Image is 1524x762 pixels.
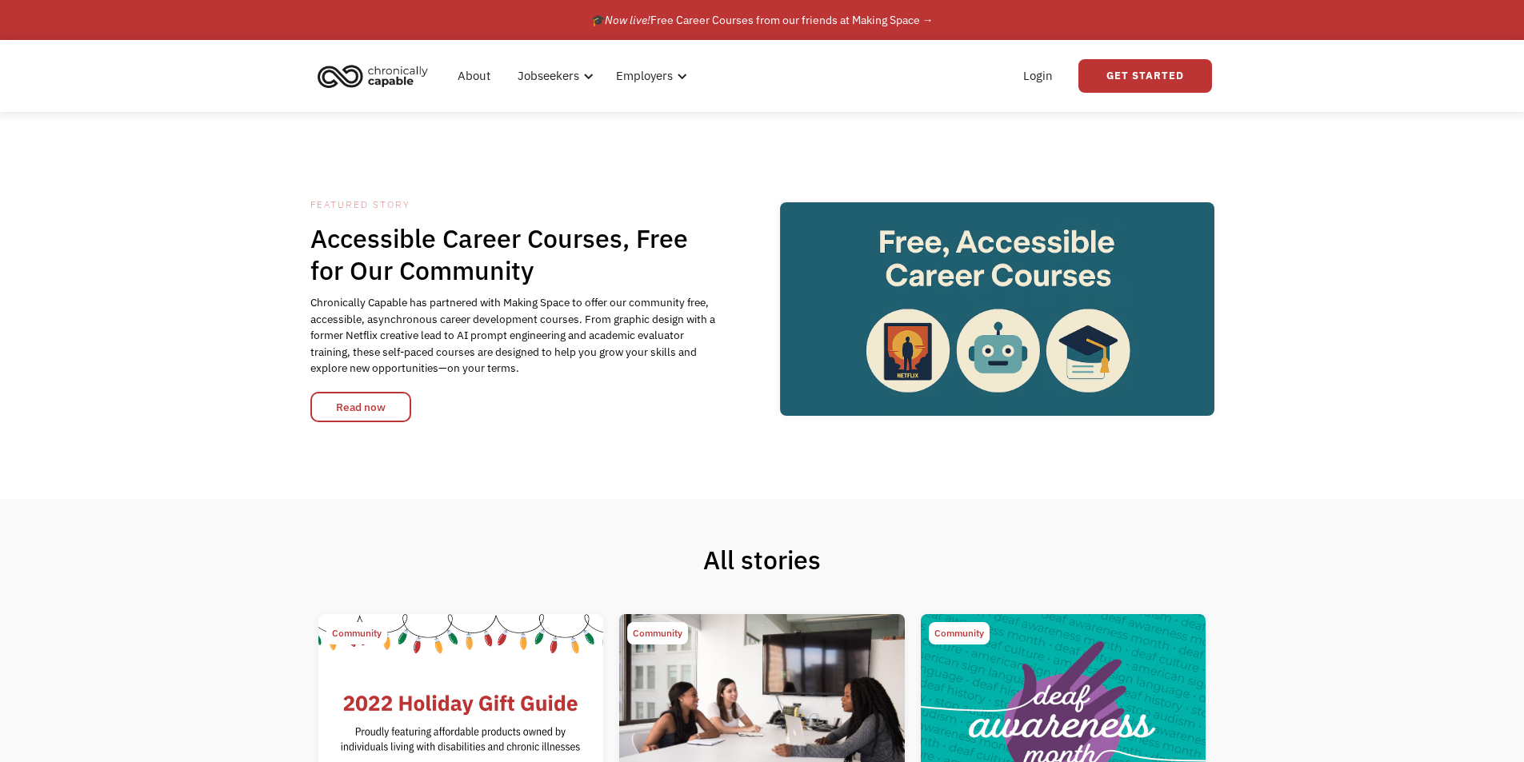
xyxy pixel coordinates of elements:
div: Community [934,624,984,643]
img: Chronically Capable logo [313,58,433,94]
a: Get Started [1078,59,1212,93]
h1: All stories [310,544,1214,576]
a: Read now [310,392,411,422]
em: Now live! [605,13,650,27]
div: Community [633,624,682,643]
div: Employers [606,50,692,102]
div: 🎓 Free Career Courses from our friends at Making Space → [591,10,934,30]
div: Employers [616,66,673,86]
div: Chronically Capable has partnered with Making Space to offer our community free, accessible, asyn... [310,294,718,376]
div: Jobseekers [508,50,598,102]
a: Login [1014,50,1062,102]
div: Featured Story [310,195,718,214]
div: Community [332,624,382,643]
a: home [313,58,440,94]
a: About [448,50,500,102]
h1: Accessible Career Courses, Free for Our Community [310,222,718,286]
div: Jobseekers [518,66,579,86]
